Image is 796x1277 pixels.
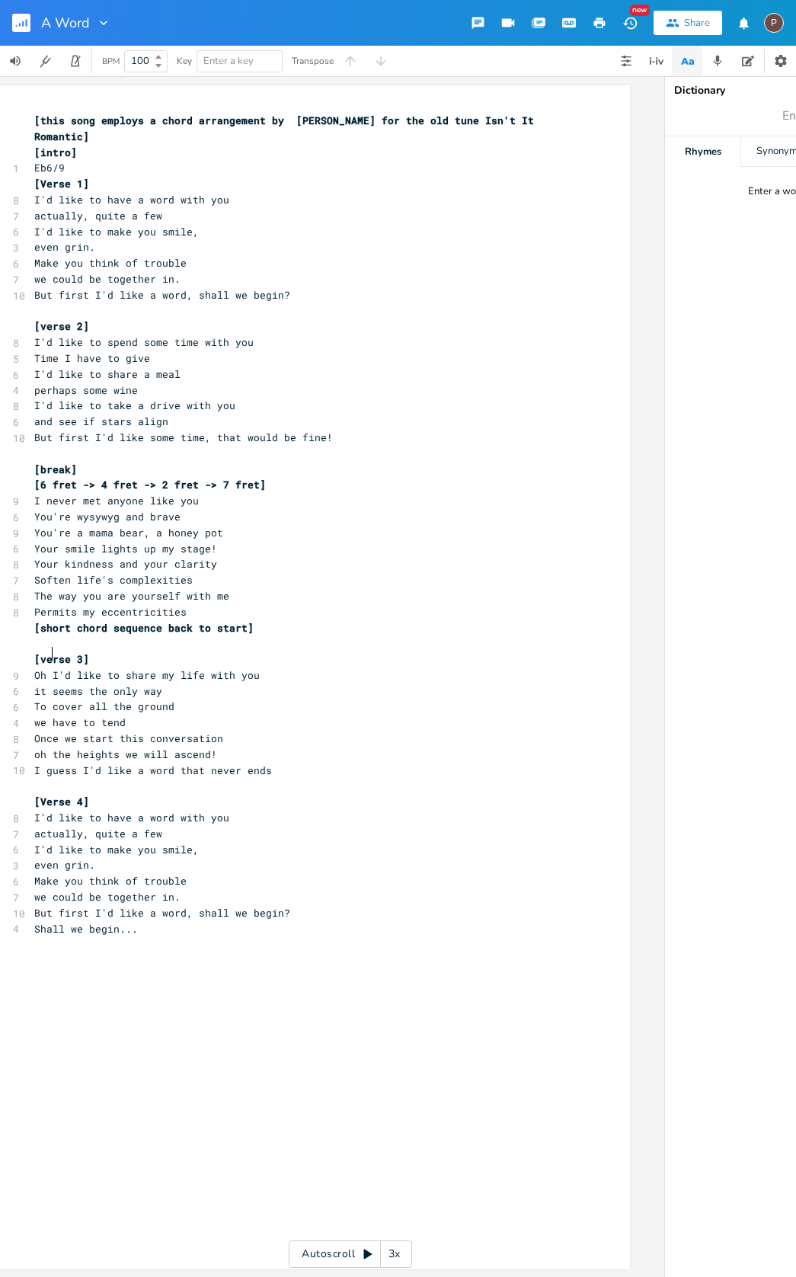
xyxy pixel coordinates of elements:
[34,684,162,698] span: it seems the only way
[177,56,192,66] div: Key
[34,621,254,635] span: [short chord sequence back to start]
[34,843,199,856] span: I'd like to make you smile,
[34,319,89,333] span: [verse 2]
[381,1240,408,1268] div: 3x
[34,715,126,729] span: we have to tend
[34,494,199,507] span: I never met anyone like you
[630,5,650,16] div: New
[654,11,722,35] button: Share
[34,351,150,365] span: Time I have to give
[34,193,229,206] span: I'd like to have a word with you
[34,526,223,539] span: You're a mama bear, a honey pot
[34,906,290,920] span: But first I'd like a word, shall we begin?
[34,542,217,555] span: Your smile lights up my stage!
[34,462,77,476] span: [break]
[34,874,187,888] span: Make you think of trouble
[34,288,290,302] span: But first I'd like a word, shall we begin?
[34,430,333,444] span: But first I'd like some time, that would be fine!
[34,272,181,286] span: we could be together in.
[34,114,540,143] span: [this song employs a chord arrangement by [PERSON_NAME] for the old tune Isn't It Romantic]
[102,57,120,66] div: BPM
[34,414,168,428] span: and see if stars align
[34,177,89,190] span: [Verse 1]
[34,510,181,523] span: You're wysywyg and brave
[34,699,174,713] span: To cover all the ground
[292,56,334,66] div: Transpose
[34,209,162,222] span: actually, quite a few
[289,1240,412,1268] div: Autoscroll
[34,383,138,397] span: perhaps some wine
[764,5,784,40] button: P
[34,398,235,412] span: I'd like to take a drive with you
[34,922,138,936] span: Shall we begin...
[34,795,89,808] span: [Verse 4]
[34,335,254,349] span: I'd like to spend some time with you
[34,240,95,254] span: even grin.
[34,146,77,159] span: [intro]
[34,731,223,745] span: Once we start this conversation
[34,763,272,777] span: I guess I'd like a word that never ends
[34,747,217,761] span: oh the heights we will ascend!
[41,16,90,30] span: A Word
[203,54,254,68] span: Enter a key
[34,668,260,682] span: Oh I'd like to share my life with you
[34,478,266,491] span: [6 fret -> 4 fret -> 2 fret -> 7 fret]
[764,13,784,33] div: Paul H
[34,652,89,666] span: [verse 3]
[665,136,740,167] div: Rhymes
[34,589,229,603] span: The way you are yourself with me
[34,161,65,174] span: Eb6/9
[34,890,181,904] span: we could be together in.
[34,256,187,270] span: Make you think of trouble
[615,9,645,37] button: New
[34,573,193,587] span: Soften life's complexities
[34,605,187,619] span: Permits my eccentricities
[34,367,181,381] span: I'd like to share a meal
[684,16,710,30] div: Share
[34,858,95,872] span: even grin.
[34,225,199,238] span: I'd like to make you smile,
[34,811,229,824] span: I'd like to have a word with you
[34,557,217,571] span: Your kindness and your clarity
[34,827,162,840] span: actually, quite a few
